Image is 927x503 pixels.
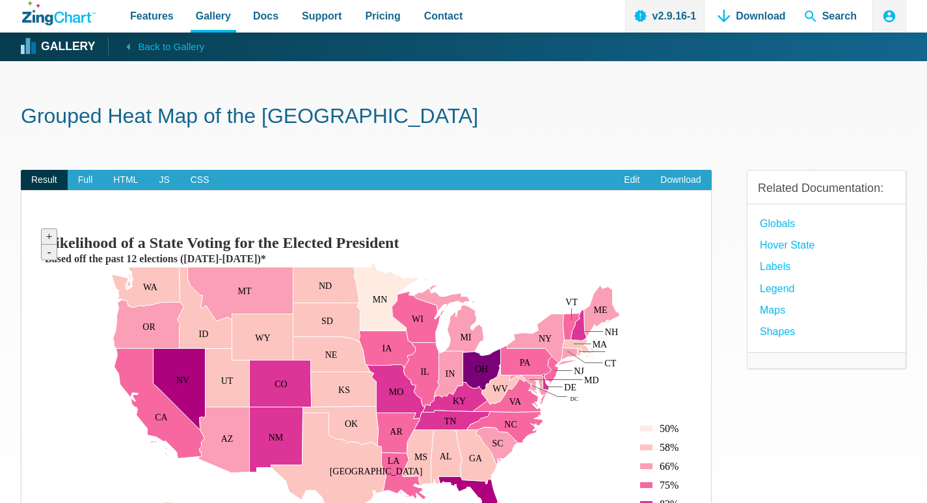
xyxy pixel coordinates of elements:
span: JS [148,170,180,191]
a: globals [760,215,795,232]
span: Result [21,170,68,191]
span: Docs [253,7,278,25]
span: Pricing [365,7,400,25]
h3: Related Documentation: [758,181,895,196]
a: Download [650,170,711,191]
span: Gallery [196,7,231,25]
a: hover state [760,236,814,254]
span: Contact [424,7,463,25]
span: HTML [103,170,148,191]
span: Back to Gallery [138,38,204,55]
a: Edit [613,170,650,191]
a: Back to Gallery [108,37,204,55]
a: Shapes [760,323,795,340]
span: Full [68,170,103,191]
a: ZingChart Logo. Click to return to the homepage [22,1,96,25]
a: Legend [760,280,794,297]
h1: Grouped Heat Map of the [GEOGRAPHIC_DATA] [21,103,906,132]
a: Labels [760,258,790,275]
span: CSS [180,170,220,191]
strong: Gallery [41,41,95,53]
a: Gallery [22,37,95,57]
a: Maps [760,301,785,319]
span: Support [302,7,342,25]
span: Features [130,7,174,25]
